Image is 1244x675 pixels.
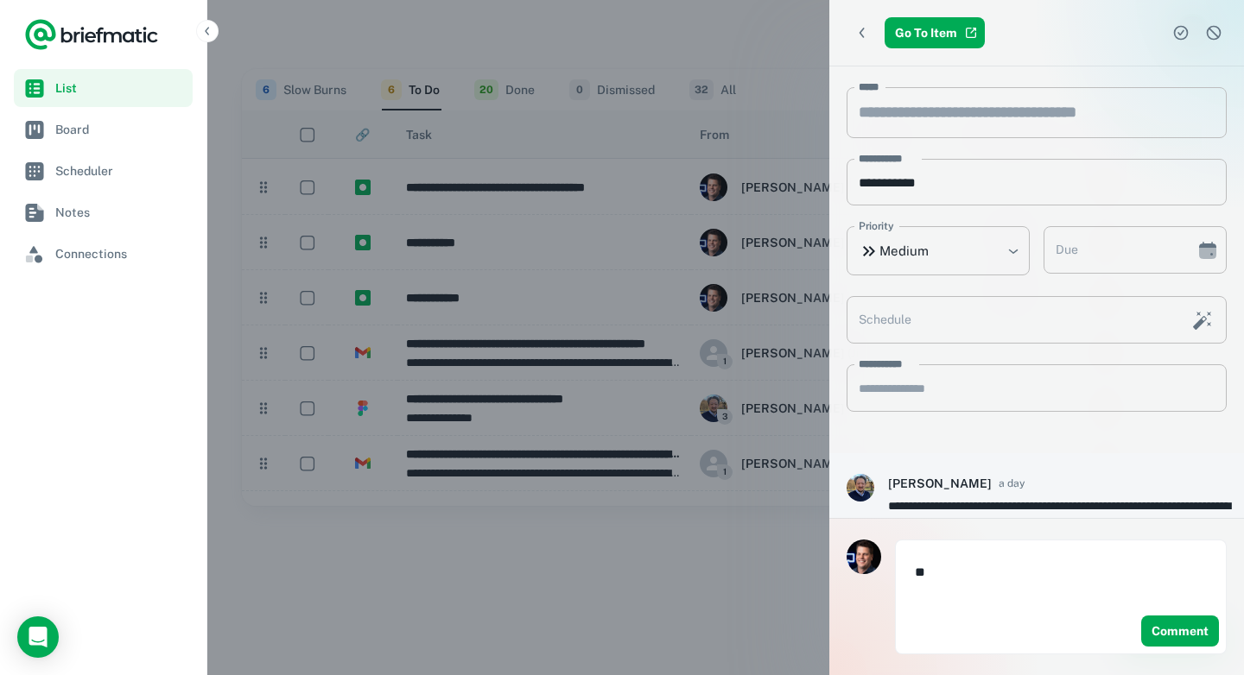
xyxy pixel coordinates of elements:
label: Priority [859,218,894,234]
span: Notes [55,203,186,222]
span: a day [999,476,1025,491]
button: Back [847,17,878,48]
span: List [55,79,186,98]
a: Logo [24,17,159,52]
h6: [PERSON_NAME] [888,474,992,493]
a: Board [14,110,193,148]
a: Notes [14,193,193,231]
div: Medium [847,226,1030,275]
a: List [14,69,193,107]
a: Connections [14,235,193,273]
button: Choose date [1190,233,1225,268]
a: Go To Item [885,17,985,48]
button: Dismiss task [1201,20,1227,46]
button: Comment [1141,615,1219,647]
button: Schedule this task with AI [1188,306,1217,335]
img: Ross Howard [847,539,881,574]
div: scrollable content [829,66,1244,518]
span: Connections [55,244,186,263]
span: Board [55,120,186,139]
a: Scheduler [14,152,193,190]
button: Complete task [1168,20,1194,46]
img: f412a7ca-19ce-4a4f-8bba-26e9a6295b0d [847,474,874,502]
div: Load Chat [17,616,59,658]
span: Scheduler [55,161,186,180]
